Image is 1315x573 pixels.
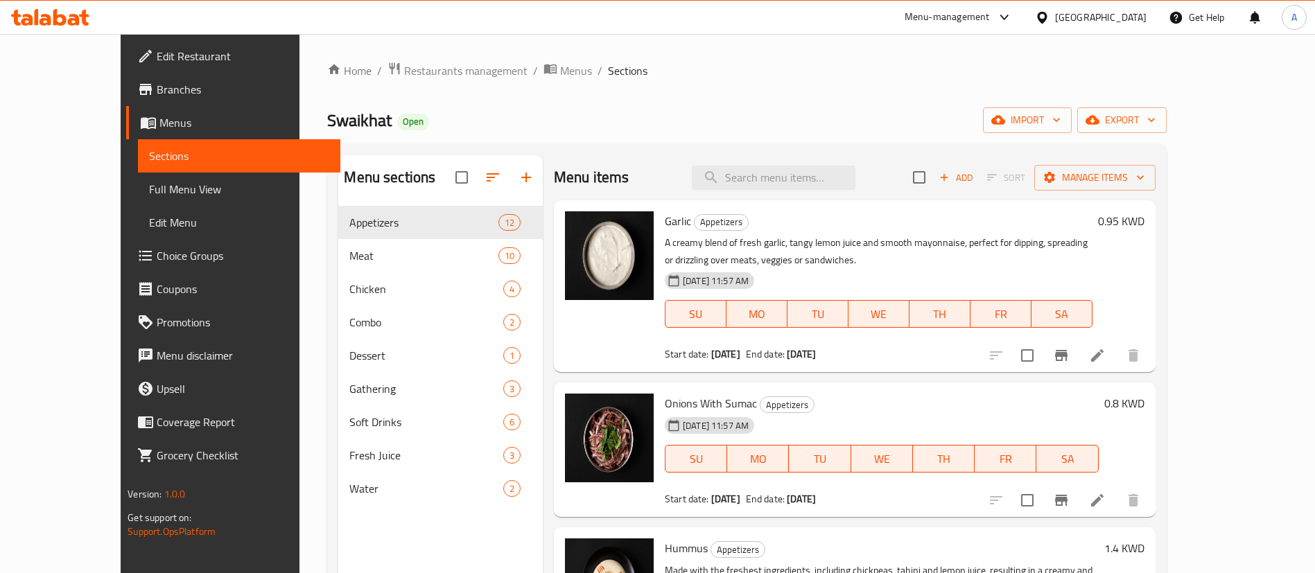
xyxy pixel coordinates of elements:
[138,173,340,206] a: Full Menu View
[1104,394,1144,413] h6: 0.8 KWD
[1077,107,1167,133] button: export
[149,214,329,231] span: Edit Menu
[327,62,1166,80] nav: breadcrumb
[126,439,340,472] a: Grocery Checklist
[915,304,965,324] span: TH
[1117,484,1150,517] button: delete
[760,397,814,413] span: Appetizers
[1036,445,1098,473] button: SA
[733,449,783,469] span: MO
[510,161,543,194] button: Add section
[349,480,503,497] span: Water
[504,316,520,329] span: 2
[504,349,520,362] span: 1
[128,509,191,527] span: Get support on:
[504,416,520,429] span: 6
[349,281,503,297] span: Chicken
[504,283,520,296] span: 4
[349,347,503,364] span: Dessert
[978,167,1034,188] span: Select section first
[377,62,382,79] li: /
[338,239,543,272] div: Meat10
[338,405,543,439] div: Soft Drinks6
[126,306,340,339] a: Promotions
[726,300,787,328] button: MO
[349,247,498,264] div: Meat
[975,445,1036,473] button: FR
[503,347,521,364] div: items
[338,372,543,405] div: Gathering3
[711,345,740,363] b: [DATE]
[980,449,1031,469] span: FR
[126,239,340,272] a: Choice Groups
[994,112,1061,129] span: import
[126,372,340,405] a: Upsell
[126,405,340,439] a: Coverage Report
[976,304,1026,324] span: FR
[397,114,429,130] div: Open
[503,314,521,330] div: items
[857,449,907,469] span: WE
[504,449,520,462] span: 3
[349,447,503,464] span: Fresh Juice
[159,114,329,131] span: Menus
[157,48,329,64] span: Edit Restaurant
[126,106,340,139] a: Menus
[937,170,975,186] span: Add
[665,490,709,508] span: Start date:
[149,148,329,164] span: Sections
[1055,10,1147,25] div: [GEOGRAPHIC_DATA]
[665,211,691,231] span: Garlic
[349,314,503,330] span: Combo
[918,449,969,469] span: TH
[157,247,329,264] span: Choice Groups
[665,234,1092,269] p: A creamy blend of fresh garlic, tangy lemon juice and smooth mayonnaise, perfect for dipping, spr...
[794,449,845,469] span: TU
[1042,449,1092,469] span: SA
[854,304,904,324] span: WE
[503,480,521,497] div: items
[338,306,543,339] div: Combo2
[543,62,592,80] a: Menus
[338,272,543,306] div: Chicken4
[447,163,476,192] span: Select all sections
[1117,339,1150,372] button: delete
[1089,347,1106,364] a: Edit menu item
[760,396,815,413] div: Appetizers
[1013,341,1042,370] span: Select to update
[1031,300,1092,328] button: SA
[1037,304,1087,324] span: SA
[499,249,520,263] span: 10
[934,167,978,188] span: Add item
[126,339,340,372] a: Menu disclaimer
[787,345,816,363] b: [DATE]
[665,538,708,558] span: Hummus
[746,345,785,363] span: End date:
[157,81,329,98] span: Branches
[983,107,1072,133] button: import
[913,445,975,473] button: TH
[1291,10,1297,25] span: A
[1045,169,1144,186] span: Manage items
[692,166,855,190] input: search
[789,445,851,473] button: TU
[157,281,329,297] span: Coupons
[909,300,970,328] button: TH
[327,105,392,136] span: Swaikhat
[128,522,216,540] a: Support.OpsPlatform
[1034,165,1156,191] button: Manage items
[149,181,329,197] span: Full Menu View
[338,339,543,372] div: Dessert1
[397,116,429,127] span: Open
[554,167,629,188] h2: Menu items
[787,490,816,508] b: [DATE]
[349,414,503,430] span: Soft Drinks
[970,300,1031,328] button: FR
[164,485,186,503] span: 1.0.0
[157,314,329,330] span: Promotions
[138,139,340,173] a: Sections
[560,62,592,79] span: Menus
